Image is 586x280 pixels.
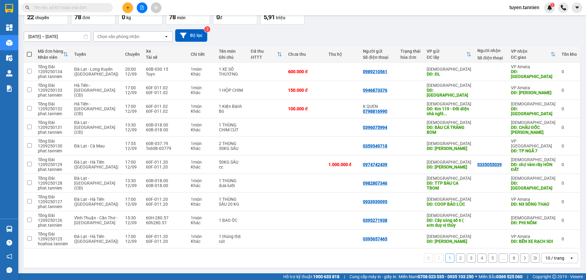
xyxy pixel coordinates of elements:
[511,148,555,153] div: DĐ: TP NGÃ 7
[38,83,68,93] div: Tổng Đài 1209250133
[175,29,207,42] button: Bộ lọc
[216,13,220,21] span: 0
[74,120,115,135] span: Đà Lạt - [GEOGRAPHIC_DATA] (CĐ)
[547,5,552,10] img: icon-new-feature
[508,46,559,62] th: Toggle SortBy
[74,52,119,57] div: Tuyến
[125,239,140,244] div: 12/09
[219,160,245,165] div: 50KG SẦU
[38,74,68,79] div: phat.tannien
[6,267,12,273] span: message
[363,144,387,148] div: 0359549718
[35,15,49,20] span: chuyến
[125,90,140,95] div: 12/09
[561,5,566,10] img: phone-icon
[511,215,555,220] div: [DEMOGRAPHIC_DATA]
[562,52,577,57] div: Tồn kho
[511,120,555,125] div: [DEMOGRAPHIC_DATA]
[191,165,213,169] div: Khác
[511,181,555,190] div: DĐ: HÀ TIÊN
[248,46,285,62] th: Toggle SortBy
[251,55,277,60] div: HTTT
[125,72,140,76] div: 12/09
[550,3,555,7] sup: 1
[551,3,553,7] span: 1
[125,122,140,127] div: 13:30
[477,162,502,167] div: 0335055039
[363,236,387,241] div: 0395657465
[427,88,471,97] div: DĐ: LONG XUYÊN
[499,253,508,263] button: ...
[276,15,285,20] span: triệu
[125,197,140,202] div: 17:00
[427,213,471,218] div: [DEMOGRAPHIC_DATA]
[427,202,471,207] div: DĐ: COOP BẢO LỘC
[74,83,115,97] span: Hà Tiên - [GEOGRAPHIC_DATA] (CĐ)
[146,220,185,225] div: 60h280.57
[427,120,471,125] div: [DEMOGRAPHIC_DATA]
[146,160,185,165] div: 60F-011.20
[283,273,339,280] span: Hỗ trợ kỹ thuật:
[562,69,577,74] div: 0
[125,160,140,165] div: 17:00
[191,239,213,244] div: Khác
[6,253,12,259] span: notification
[363,199,387,204] div: 0933939095
[38,167,68,172] div: phat.tannien
[146,202,185,207] div: 60F-011.20
[38,111,68,116] div: phat.tannien
[424,46,474,62] th: Toggle SortBy
[74,160,118,169] span: Đà Lạt - Hà Tiên ([GEOGRAPHIC_DATA])
[146,183,185,188] div: 60B-018.00
[191,141,213,146] div: 1 món
[146,90,185,95] div: 60F-011.02
[400,55,421,60] div: hóa đơn
[219,122,245,132] div: 1 THÙNG CHIM CÚT
[219,197,245,207] div: 1 THÙNG SẦU 20 KG
[511,234,555,239] div: VP Amata
[475,275,477,278] span: ⚪️
[146,146,185,151] div: Tx60B-03779
[363,109,387,114] div: 0798816990
[349,273,397,280] span: Cung cấp máy in - giấy in:
[363,218,387,223] div: 0395271938
[191,202,213,207] div: Khác
[219,165,245,169] div: cc
[74,144,105,148] span: Đà Lạt - Cà Mau
[219,55,245,60] div: Ghi chú
[552,275,556,279] span: copyright
[6,226,13,232] img: warehouse-icon
[191,85,213,90] div: 1 món
[477,48,505,53] div: Người nhận
[574,5,580,10] span: caret-down
[74,215,118,225] span: Vĩnh Thuận - Cần Thơ - [GEOGRAPHIC_DATA]
[477,253,487,263] button: 4
[38,120,68,130] div: Tổng Đài 1209250131
[477,55,505,60] div: Số điện thoại
[427,83,471,88] div: [DEMOGRAPHIC_DATA]
[38,176,68,186] div: Tổng Đài 1209250128
[511,101,555,106] div: [DEMOGRAPHIC_DATA]
[25,5,30,10] span: search
[511,176,555,181] div: [DEMOGRAPHIC_DATA]
[511,197,555,202] div: VP Amata
[219,104,245,114] div: 1 Kiện Bánh Bò
[427,160,471,165] div: [DEMOGRAPHIC_DATA]
[38,157,68,167] div: Tổng Đài 1209250129
[191,197,213,202] div: 1 món
[38,194,68,204] div: Tổng Đài 1209250127
[511,139,555,148] div: VP [GEOGRAPHIC_DATA]
[443,111,447,116] span: ...
[34,4,106,11] input: Tìm tên, số ĐT hoặc mã đơn
[251,49,277,54] div: Đã thu
[38,223,68,228] div: phat.tannien
[427,181,471,190] div: DĐ: TTP BÀU CA TBOM
[125,202,140,207] div: 12/09
[6,240,12,246] span: question-circle
[219,218,245,223] div: 1 BAO ỐC
[125,215,140,220] div: 15:30
[146,234,185,239] div: 60F-011.20
[505,4,544,11] span: tuyen.tannien
[418,274,474,279] strong: 0708 023 035 - 0935 103 250
[38,148,68,153] div: phat.tannien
